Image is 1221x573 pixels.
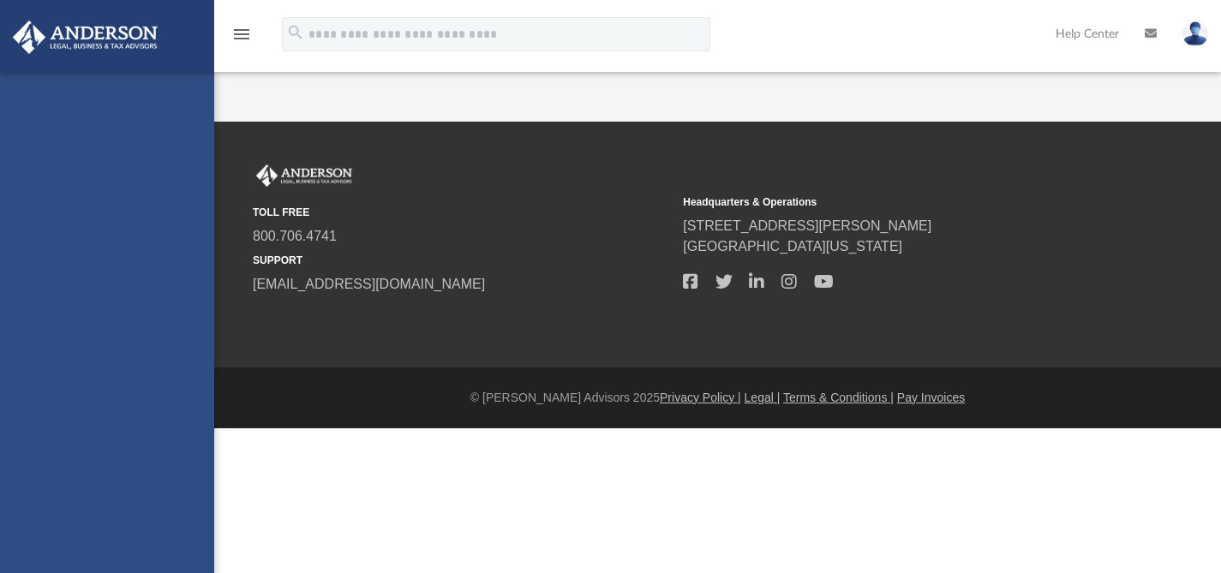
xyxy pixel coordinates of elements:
a: Legal | [745,391,781,404]
a: menu [231,33,252,45]
small: TOLL FREE [253,205,671,220]
i: search [286,23,305,42]
img: Anderson Advisors Platinum Portal [8,21,163,54]
small: SUPPORT [253,253,671,268]
img: User Pic [1182,21,1208,46]
small: Headquarters & Operations [683,194,1101,210]
i: menu [231,24,252,45]
div: © [PERSON_NAME] Advisors 2025 [214,389,1221,407]
a: Pay Invoices [897,391,965,404]
img: Anderson Advisors Platinum Portal [253,164,356,187]
a: Privacy Policy | [660,391,741,404]
a: Terms & Conditions | [783,391,894,404]
a: [GEOGRAPHIC_DATA][US_STATE] [683,239,902,254]
a: [STREET_ADDRESS][PERSON_NAME] [683,218,931,233]
a: [EMAIL_ADDRESS][DOMAIN_NAME] [253,277,485,291]
a: 800.706.4741 [253,229,337,243]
